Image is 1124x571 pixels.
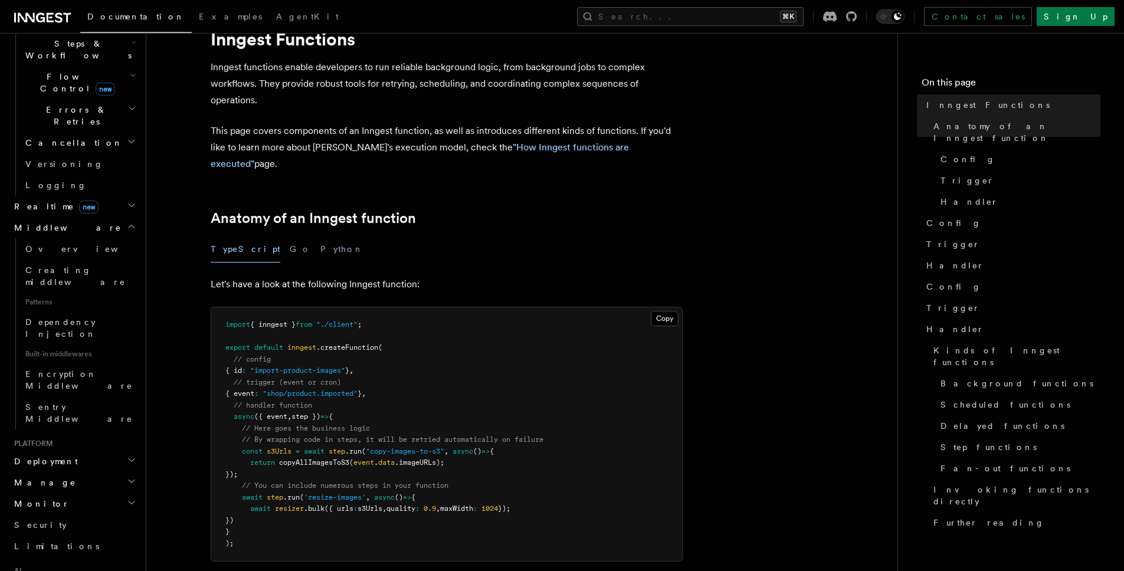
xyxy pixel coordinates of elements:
[21,311,139,344] a: Dependency Injection
[924,7,1032,26] a: Contact sales
[374,493,395,501] span: async
[254,389,258,398] span: :
[80,4,192,33] a: Documentation
[358,389,362,398] span: }
[382,504,386,513] span: ,
[358,504,382,513] span: s3Urls
[349,366,353,375] span: ,
[9,536,139,557] a: Limitations
[21,137,123,149] span: Cancellation
[941,399,1070,411] span: Scheduled functions
[473,504,477,513] span: :
[922,297,1100,319] a: Trigger
[14,520,67,530] span: Security
[296,320,312,329] span: from
[440,504,473,513] span: maxWidth
[349,458,353,467] span: (
[498,504,510,513] span: });
[25,369,133,390] span: Encryption Middleware
[362,389,366,398] span: ,
[316,343,378,352] span: .createFunction
[21,99,139,132] button: Errors & Retries
[926,99,1050,111] span: Inngest Functions
[386,504,415,513] span: quality
[926,260,984,271] span: Handler
[21,238,139,260] a: Overview
[936,373,1100,394] a: Background functions
[395,458,444,467] span: .imageURLs);
[453,447,473,455] span: async
[345,447,362,455] span: .run
[290,236,311,262] button: Go
[577,7,804,26] button: Search...⌘K
[926,281,981,293] span: Config
[353,458,374,467] span: event
[922,255,1100,276] a: Handler
[929,116,1100,149] a: Anatomy of an Inngest function
[250,504,271,513] span: await
[300,493,304,501] span: (
[283,493,300,501] span: .run
[250,320,296,329] span: { inngest }
[473,447,481,455] span: ()
[234,412,254,421] span: async
[320,236,363,262] button: Python
[199,12,262,21] span: Examples
[25,244,147,254] span: Overview
[936,170,1100,191] a: Trigger
[366,493,370,501] span: ,
[79,201,99,214] span: new
[225,366,242,375] span: { id
[275,504,304,513] span: resizer
[287,412,291,421] span: ,
[933,484,1100,507] span: Invoking functions directly
[9,455,78,467] span: Deployment
[21,132,139,153] button: Cancellation
[242,424,370,432] span: // Here goes the business logic
[225,516,234,524] span: })
[941,462,1070,474] span: Fan-out functions
[21,260,139,293] a: Creating middleware
[941,420,1064,432] span: Delayed functions
[21,71,130,94] span: Flow Control
[936,191,1100,212] a: Handler
[9,238,139,429] div: Middleware
[254,343,283,352] span: default
[25,402,133,424] span: Sentry Middleware
[9,196,139,217] button: Realtimenew
[936,437,1100,458] a: Step functions
[651,311,679,326] button: Copy
[378,343,382,352] span: (
[316,320,358,329] span: "./client"
[250,458,275,467] span: return
[374,458,378,467] span: .
[87,12,185,21] span: Documentation
[926,302,980,314] span: Trigger
[211,59,683,109] p: Inngest functions enable developers to run reliable background logic, from background jobs to com...
[926,238,980,250] span: Trigger
[9,12,139,196] div: Inngest Functions
[14,542,99,551] span: Limitations
[941,196,998,208] span: Handler
[415,504,420,513] span: :
[21,175,139,196] a: Logging
[267,447,291,455] span: s3Urls
[366,447,444,455] span: "copy-images-to-s3"
[481,504,498,513] span: 1024
[267,493,283,501] span: step
[876,9,905,24] button: Toggle dark mode
[21,293,139,311] span: Patterns
[941,441,1037,453] span: Step functions
[242,447,263,455] span: const
[225,539,234,547] span: );
[411,493,415,501] span: {
[926,217,981,229] span: Config
[424,504,436,513] span: 0.9
[329,412,333,421] span: {
[941,378,1093,389] span: Background functions
[304,504,325,513] span: .bulk
[276,12,339,21] span: AgentKit
[242,493,263,501] span: await
[225,470,238,478] span: });
[296,447,300,455] span: =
